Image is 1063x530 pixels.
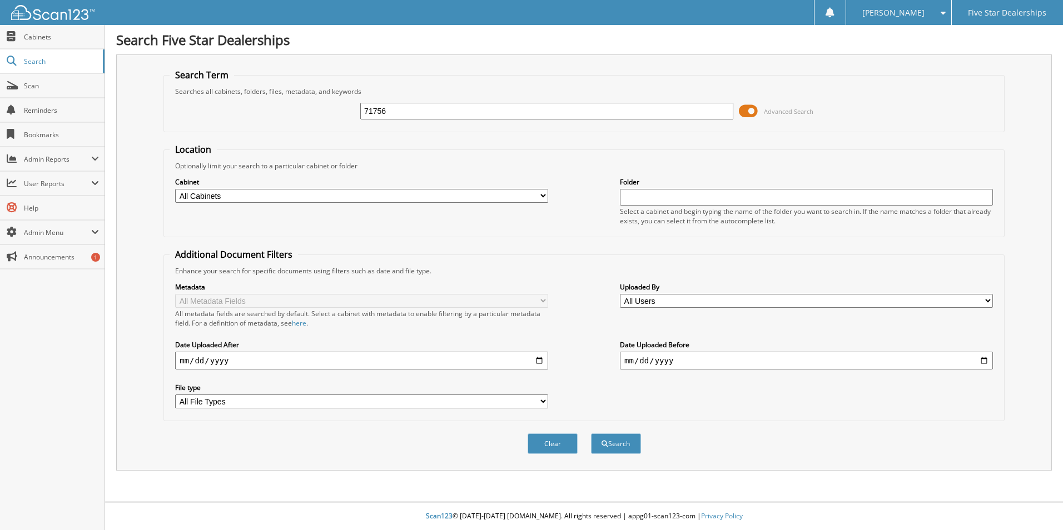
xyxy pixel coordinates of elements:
div: All metadata fields are searched by default. Select a cabinet with metadata to enable filtering b... [175,309,548,328]
span: Help [24,203,99,213]
div: 1 [91,253,100,262]
input: start [175,352,548,369]
label: File type [175,383,548,392]
div: Select a cabinet and begin typing the name of the folder you want to search in. If the name match... [620,207,993,226]
label: Cabinet [175,177,548,187]
img: scan123-logo-white.svg [11,5,95,20]
legend: Additional Document Filters [170,248,298,261]
div: © [DATE]-[DATE] [DOMAIN_NAME]. All rights reserved | appg01-scan123-com | [105,503,1063,530]
div: Searches all cabinets, folders, files, metadata, and keywords [170,87,999,96]
span: Admin Reports [24,154,91,164]
div: Optionally limit your search to a particular cabinet or folder [170,161,999,171]
label: Metadata [175,282,548,292]
span: Advanced Search [764,107,813,116]
label: Uploaded By [620,282,993,292]
span: Reminders [24,106,99,115]
label: Date Uploaded Before [620,340,993,349]
span: Scan [24,81,99,91]
span: Scan123 [426,511,453,521]
div: Enhance your search for specific documents using filters such as date and file type. [170,266,999,276]
iframe: Chat Widget [1007,477,1063,530]
h1: Search Five Star Dealerships [116,31,1052,49]
a: Privacy Policy [701,511,743,521]
span: Cabinets [24,32,99,42]
span: Five Star Dealerships [968,9,1046,16]
span: Admin Menu [24,228,91,237]
span: Announcements [24,252,99,262]
label: Date Uploaded After [175,340,548,349]
span: User Reports [24,179,91,188]
label: Folder [620,177,993,187]
span: Search [24,57,97,66]
legend: Search Term [170,69,234,81]
button: Search [591,433,641,454]
span: Bookmarks [24,130,99,139]
button: Clear [528,433,578,454]
span: [PERSON_NAME] [862,9,925,16]
input: end [620,352,993,369]
legend: Location [170,143,217,156]
a: here [292,318,306,328]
